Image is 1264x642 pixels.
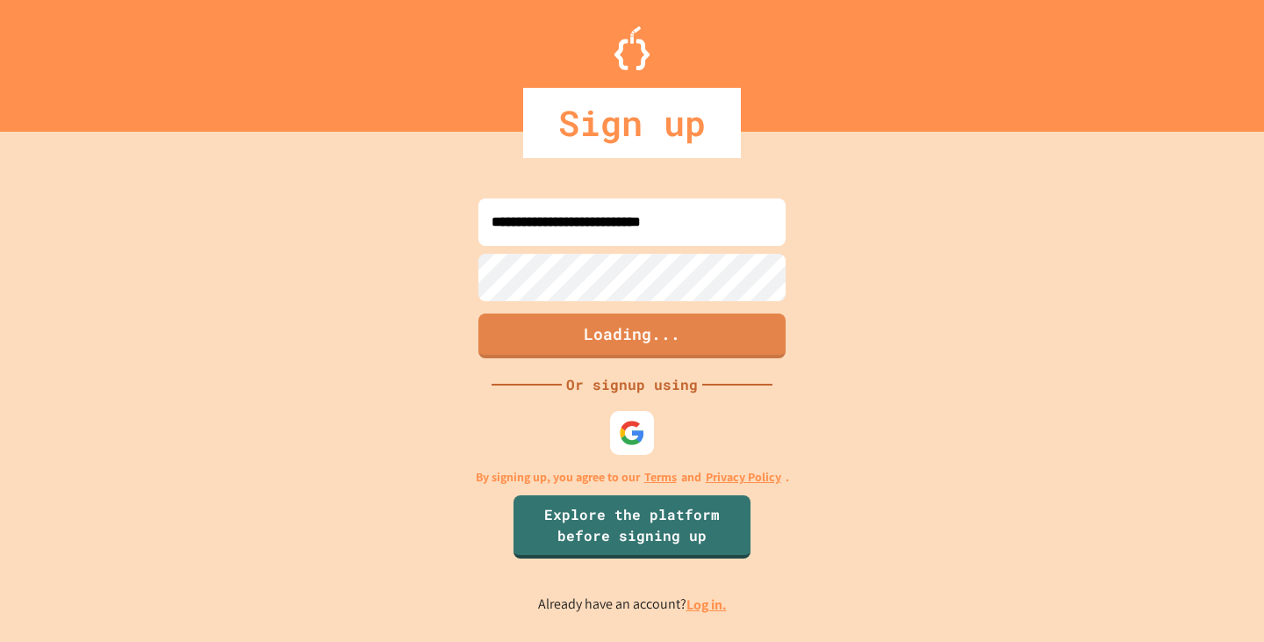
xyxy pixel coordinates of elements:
[562,374,702,395] div: Or signup using
[706,468,781,487] a: Privacy Policy
[686,595,727,614] a: Log in.
[538,594,727,616] p: Already have an account?
[523,88,741,158] div: Sign up
[513,495,750,559] a: Explore the platform before signing up
[476,468,789,487] p: By signing up, you agree to our and .
[619,420,645,446] img: google-icon.svg
[614,26,650,70] img: Logo.svg
[478,314,786,358] button: Loading...
[644,468,677,487] a: Terms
